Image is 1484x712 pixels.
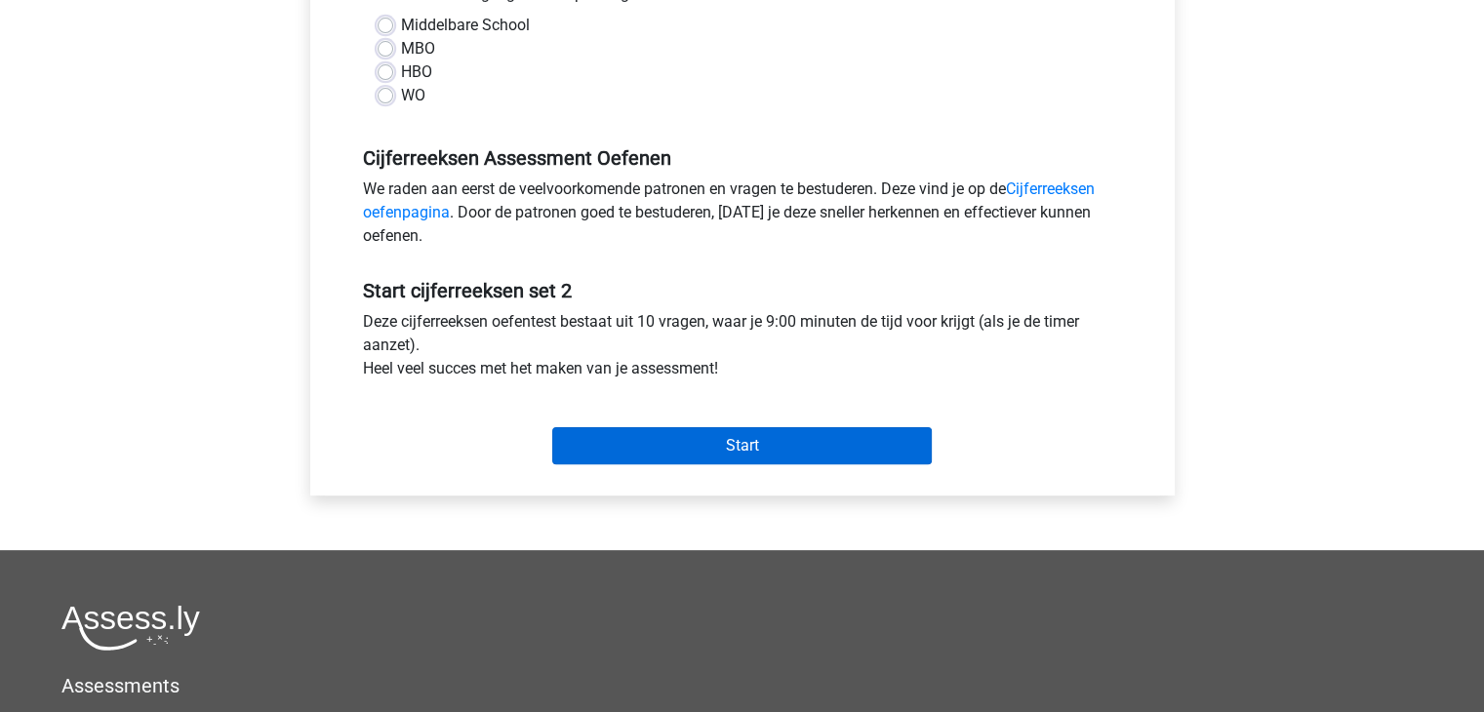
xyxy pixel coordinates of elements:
[401,84,425,107] label: WO
[348,178,1137,256] div: We raden aan eerst de veelvoorkomende patronen en vragen te bestuderen. Deze vind je op de . Door...
[401,14,530,37] label: Middelbare School
[401,60,432,84] label: HBO
[61,605,200,651] img: Assessly logo
[363,279,1122,302] h5: Start cijferreeksen set 2
[363,146,1122,170] h5: Cijferreeksen Assessment Oefenen
[348,310,1137,388] div: Deze cijferreeksen oefentest bestaat uit 10 vragen, waar je 9:00 minuten de tijd voor krijgt (als...
[401,37,435,60] label: MBO
[552,427,932,464] input: Start
[61,674,1423,697] h5: Assessments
